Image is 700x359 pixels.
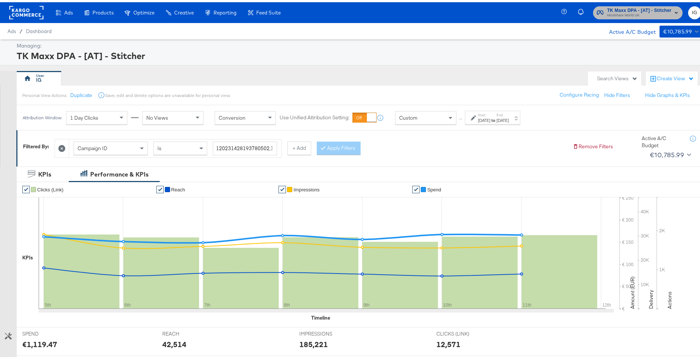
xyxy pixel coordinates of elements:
div: Active A/C Budget [601,23,656,35]
input: Enter a search term [213,139,277,153]
div: TK Maxx DPA - [AT] - Stitcher [17,47,699,60]
div: Create View [657,73,694,80]
div: €10,785.99 [663,25,692,34]
div: 12,571 [436,337,460,347]
a: Dashboard [26,26,52,32]
div: 42,514 [162,337,186,347]
span: IG [691,6,698,15]
div: €1,119.47 [22,337,57,347]
span: Reach [171,185,185,190]
div: KPIs [22,252,33,259]
div: Performance & KPIs [90,168,149,177]
div: Attribution Window: [22,113,62,118]
div: 185,221 [299,337,328,347]
button: + Add [287,139,311,153]
span: IMPRESSIONS [299,328,355,335]
div: €10,785.99 [650,147,684,158]
div: [DATE] [478,115,490,121]
text: Delivery [648,288,654,307]
div: Search Views [597,73,638,80]
span: Optimize [133,7,154,13]
button: Remove Filters [573,141,613,148]
span: Creative [174,7,194,13]
label: Start: [478,110,490,115]
strong: to [490,115,496,121]
a: ✔ [22,184,30,191]
button: Hide Graphs & KPIs [645,90,690,97]
span: Products [92,7,114,13]
span: Campaign ID [78,143,107,149]
button: €10,785.99 [647,147,693,159]
span: Spend [427,185,441,190]
button: Configure Pacing [554,86,604,100]
span: CLICKS (LINK) [436,328,492,335]
div: Managing: [17,40,699,47]
span: ↑ [457,116,464,118]
a: ✔ [412,184,420,191]
span: Impressions [293,185,319,190]
div: KPIs [38,168,51,177]
span: 1 Day Clicks [70,112,98,119]
div: [DATE] [496,115,509,121]
span: Mindshare World UK [607,10,671,16]
a: ✔ [279,184,286,191]
span: Feed Suite [256,7,281,13]
span: No Views [146,112,168,119]
div: Filtered By: [23,141,49,148]
span: SPEND [22,328,78,335]
text: Amount (EUR) [629,274,636,307]
span: Conversion [219,112,245,119]
button: Duplicate [70,90,92,97]
div: Save, edit and delete options are unavailable for personal view. [105,90,230,96]
div: Timeline [312,312,331,319]
div: Active A/C Budget [642,133,683,146]
text: Actions [666,289,673,307]
span: Clicks (Link) [37,185,64,190]
button: TK Maxx DPA - [AT] - StitcherMindshare World UK [593,4,683,17]
span: Ads [64,7,73,13]
a: ✔ [156,184,164,191]
span: Reporting [214,7,237,13]
label: Use Unified Attribution Setting: [280,112,349,119]
button: Hide Filters [604,90,630,97]
span: REACH [162,328,218,335]
div: IG [36,74,42,81]
span: Is [157,143,162,149]
label: End: [496,110,509,115]
span: TK Maxx DPA - [AT] - Stitcher [607,4,671,12]
span: Custom [399,112,417,119]
span: / [16,26,26,32]
span: Ads [7,26,16,32]
div: Personal View Actions: [22,90,67,96]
